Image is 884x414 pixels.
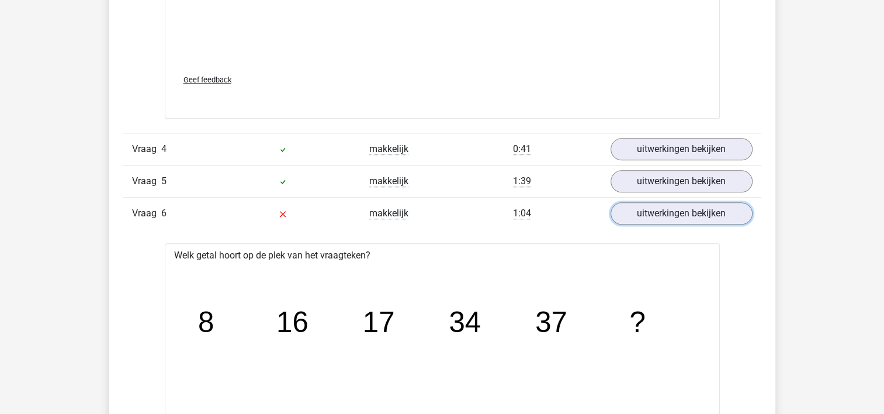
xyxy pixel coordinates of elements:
span: makkelijk [369,175,408,187]
tspan: 16 [276,306,308,338]
tspan: 8 [198,306,214,338]
span: makkelijk [369,143,408,155]
tspan: 37 [535,306,567,338]
a: uitwerkingen bekijken [611,138,753,160]
span: 6 [161,208,167,219]
span: makkelijk [369,208,408,219]
tspan: ? [629,306,645,338]
span: Vraag [132,174,161,188]
a: uitwerkingen bekijken [611,170,753,192]
span: 5 [161,175,167,187]
tspan: 17 [362,306,394,338]
tspan: 34 [449,306,481,338]
span: Geef feedback [183,75,231,84]
span: 1:39 [513,175,531,187]
span: 4 [161,143,167,154]
a: uitwerkingen bekijken [611,202,753,225]
span: Vraag [132,142,161,156]
span: 0:41 [513,143,531,155]
span: Vraag [132,206,161,220]
span: 1:04 [513,208,531,219]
